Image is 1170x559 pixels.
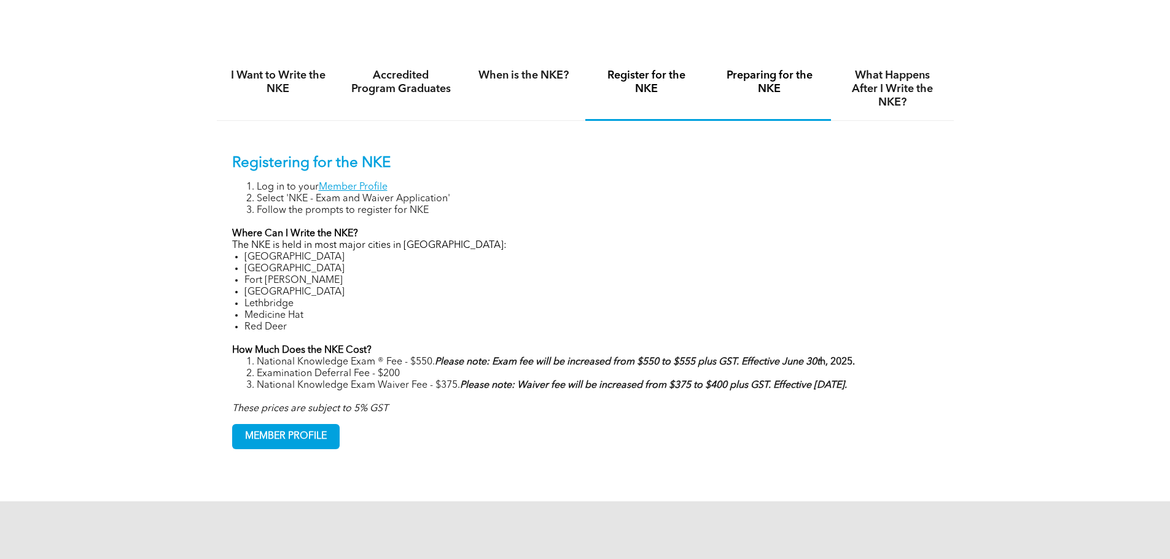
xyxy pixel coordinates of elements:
[257,193,938,205] li: Select 'NKE - Exam and Waiver Application'
[244,322,938,333] li: Red Deer
[351,69,451,96] h4: Accredited Program Graduates
[842,69,943,109] h4: What Happens After I Write the NKE?
[232,404,388,414] em: These prices are subject to 5% GST
[460,380,847,390] strong: Please note: Waiver fee will be increased from $375 to $400 plus GST. Effective [DATE].
[719,69,820,96] h4: Preparing for the NKE
[257,380,938,391] li: National Knowledge Exam Waiver Fee - $375.
[233,425,339,449] span: MEMBER PROFILE
[232,155,938,172] p: Registering for the NKE
[244,310,938,322] li: Medicine Hat
[232,345,372,355] strong: How Much Does the NKE Cost?
[228,69,329,96] h4: I Want to Write the NKE
[257,205,938,217] li: Follow the prompts to register for NKE
[257,182,938,193] li: Log in to your
[244,298,938,310] li: Lethbridge
[474,69,574,82] h4: When is the NKE?
[244,252,938,263] li: [GEOGRAPHIC_DATA]
[232,240,938,252] p: The NKE is held in most major cities in [GEOGRAPHIC_DATA]:
[596,69,697,96] h4: Register for the NKE
[244,263,938,275] li: [GEOGRAPHIC_DATA]
[435,357,820,367] em: Please note: Exam fee will be increased from $550 to $555 plus GST. Effective June 30t
[435,357,855,367] strong: h, 2025.
[257,368,938,380] li: Examination Deferral Fee - $200
[244,275,938,287] li: Fort [PERSON_NAME]
[244,287,938,298] li: [GEOGRAPHIC_DATA]
[232,424,340,449] a: MEMBER PROFILE
[232,229,358,239] strong: Where Can I Write the NKE?
[257,357,938,368] li: National Knowledge Exam ® Fee - $550.
[319,182,388,192] a: Member Profile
